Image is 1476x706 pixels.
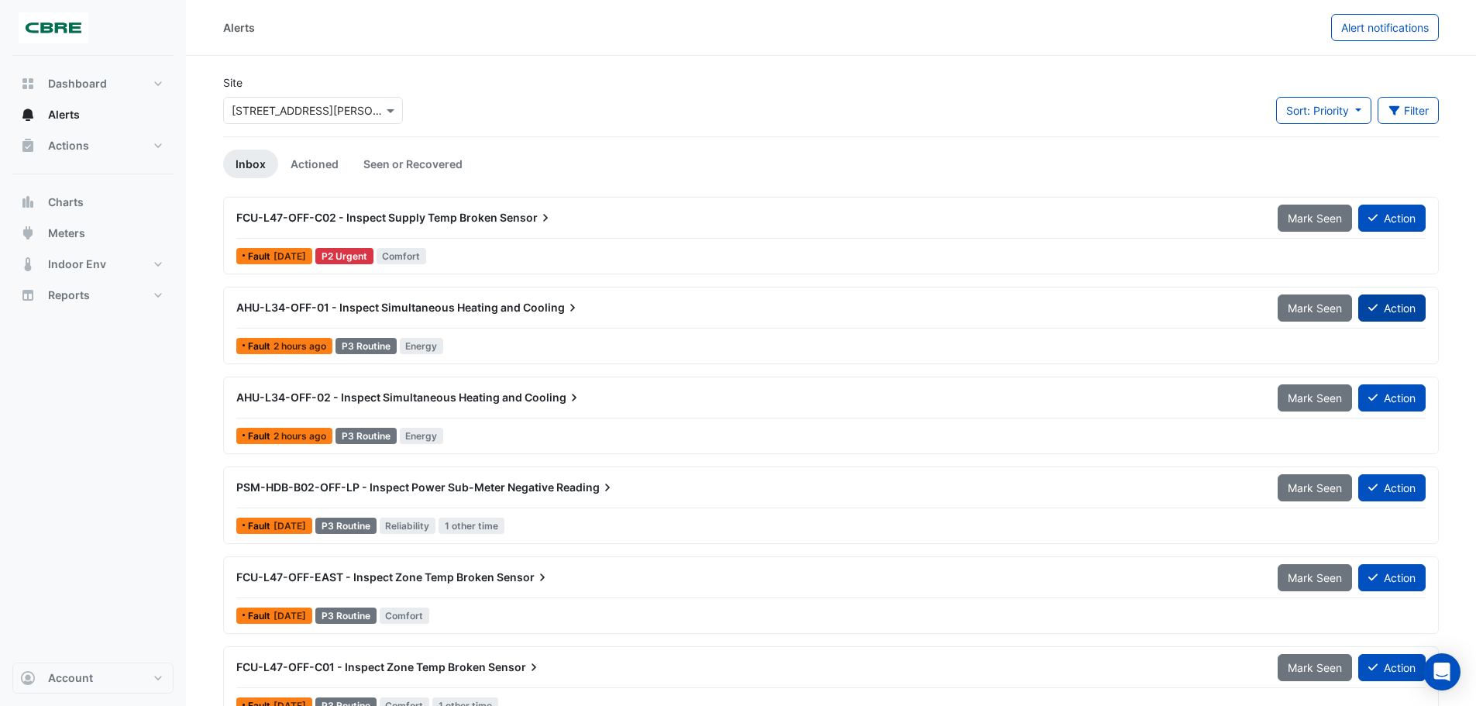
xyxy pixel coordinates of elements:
[1278,294,1352,322] button: Mark Seen
[1278,384,1352,412] button: Mark Seen
[523,300,580,315] span: Cooling
[1288,481,1342,494] span: Mark Seen
[1423,653,1461,691] div: Open Intercom Messenger
[439,518,504,534] span: 1 other time
[335,428,397,444] div: P3 Routine
[20,288,36,303] app-icon: Reports
[248,432,274,441] span: Fault
[1358,564,1426,591] button: Action
[556,480,615,495] span: Reading
[1278,474,1352,501] button: Mark Seen
[1358,384,1426,412] button: Action
[1358,294,1426,322] button: Action
[12,218,174,249] button: Meters
[48,670,93,686] span: Account
[315,608,377,624] div: P3 Routine
[48,257,106,272] span: Indoor Env
[223,19,255,36] div: Alerts
[20,138,36,153] app-icon: Actions
[20,107,36,122] app-icon: Alerts
[525,390,582,405] span: Cooling
[1358,205,1426,232] button: Action
[223,74,243,91] label: Site
[20,195,36,210] app-icon: Charts
[380,608,430,624] span: Comfort
[1358,654,1426,681] button: Action
[12,663,174,694] button: Account
[274,250,306,262] span: Wed 03-Sep-2025 16:15 AEST
[400,428,444,444] span: Energy
[274,430,326,442] span: Mon 08-Sep-2025 07:30 AEST
[12,99,174,130] button: Alerts
[248,252,274,261] span: Fault
[351,150,475,178] a: Seen or Recovered
[315,248,373,264] div: P2 Urgent
[500,210,553,226] span: Sensor
[236,391,522,404] span: AHU-L34-OFF-02 - Inspect Simultaneous Heating and
[274,340,326,352] span: Mon 08-Sep-2025 07:30 AEST
[1278,564,1352,591] button: Mark Seen
[1276,97,1371,124] button: Sort: Priority
[20,76,36,91] app-icon: Dashboard
[236,570,494,584] span: FCU-L47-OFF-EAST - Inspect Zone Temp Broken
[1358,474,1426,501] button: Action
[19,12,88,43] img: Company Logo
[20,257,36,272] app-icon: Indoor Env
[1288,301,1342,315] span: Mark Seen
[1378,97,1440,124] button: Filter
[12,280,174,311] button: Reports
[1286,104,1349,117] span: Sort: Priority
[274,520,306,532] span: Sun 07-Sep-2025 06:00 AEST
[1288,661,1342,674] span: Mark Seen
[48,288,90,303] span: Reports
[380,518,436,534] span: Reliability
[248,611,274,621] span: Fault
[1341,21,1429,34] span: Alert notifications
[1288,571,1342,584] span: Mark Seen
[20,226,36,241] app-icon: Meters
[236,301,521,314] span: AHU-L34-OFF-01 - Inspect Simultaneous Heating and
[1288,212,1342,225] span: Mark Seen
[497,570,550,585] span: Sensor
[248,522,274,531] span: Fault
[12,130,174,161] button: Actions
[248,342,274,351] span: Fault
[236,660,486,673] span: FCU-L47-OFF-C01 - Inspect Zone Temp Broken
[400,338,444,354] span: Energy
[12,187,174,218] button: Charts
[315,518,377,534] div: P3 Routine
[236,480,554,494] span: PSM-HDB-B02-OFF-LP - Inspect Power Sub-Meter Negative
[48,138,89,153] span: Actions
[12,68,174,99] button: Dashboard
[1288,391,1342,405] span: Mark Seen
[48,76,107,91] span: Dashboard
[48,226,85,241] span: Meters
[274,610,306,622] span: Wed 03-Sep-2025 16:15 AEST
[48,107,80,122] span: Alerts
[377,248,427,264] span: Comfort
[1331,14,1439,41] button: Alert notifications
[236,211,497,224] span: FCU-L47-OFF-C02 - Inspect Supply Temp Broken
[488,660,542,675] span: Sensor
[223,150,278,178] a: Inbox
[48,195,84,210] span: Charts
[1278,654,1352,681] button: Mark Seen
[1278,205,1352,232] button: Mark Seen
[12,249,174,280] button: Indoor Env
[335,338,397,354] div: P3 Routine
[278,150,351,178] a: Actioned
